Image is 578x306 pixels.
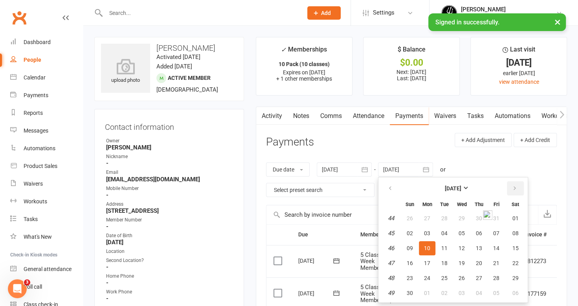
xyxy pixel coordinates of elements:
small: Thursday [475,201,483,207]
div: Tasks [24,216,38,222]
span: 03 [424,230,430,236]
span: 02 [407,230,413,236]
div: Waivers [24,181,43,187]
button: 05 [488,286,505,300]
a: Automations [10,140,83,157]
a: People [10,51,83,69]
span: Add [321,10,331,16]
h3: Payments [266,136,314,148]
strong: [EMAIL_ADDRESS][DOMAIN_NAME] [106,176,233,183]
img: npw-badge-icon-locked.svg [483,210,492,220]
div: Calendar [24,74,46,81]
button: + Add Adjustment [455,133,512,147]
a: Reports [10,104,83,122]
div: Date of Birth [106,232,233,240]
a: Roll call [10,278,83,296]
div: Product Sales [24,163,57,169]
span: 22 [512,260,519,266]
div: What's New [24,234,52,240]
span: 27 [424,215,430,221]
div: People [24,57,41,63]
span: 24 [424,275,430,281]
strong: - [106,160,233,167]
a: Clubworx [9,8,29,28]
a: Notes [288,107,315,125]
span: Signed in successfully. [435,18,499,26]
a: Waivers [429,107,462,125]
button: 17 [419,256,435,270]
button: 29 [505,271,525,285]
div: Home Phone [106,273,233,280]
div: $ Balance [397,44,425,59]
span: Active member [168,75,211,81]
button: 30 [471,211,487,225]
button: 23 [402,271,418,285]
small: Wednesday [457,201,467,207]
a: Waivers [10,175,83,193]
span: 09 [407,245,413,251]
strong: [DATE] [445,185,461,192]
span: 10 [424,245,430,251]
a: Payments [390,107,429,125]
a: view attendance [499,79,539,85]
span: 29 [459,215,465,221]
button: 15 [505,241,525,255]
div: or [440,165,446,174]
a: Comms [315,107,347,125]
span: 3 [24,279,30,286]
div: earlier [DATE] [478,69,560,77]
div: Owner [106,137,233,145]
em: 47 [388,260,394,267]
span: 05 [459,230,465,236]
time: Activated [DATE] [156,53,200,61]
span: 08 [512,230,519,236]
button: 09 [402,241,418,255]
button: 26 [402,211,418,225]
span: Settings [373,4,395,22]
button: 03 [453,286,470,300]
a: Activity [256,107,288,125]
button: 18 [436,256,453,270]
a: Tasks [462,107,489,125]
div: Work Phone [106,288,233,296]
button: 01 [505,211,525,225]
button: 02 [436,286,453,300]
div: Messages [24,127,48,134]
button: 22 [505,256,525,270]
button: 27 [419,211,435,225]
span: 04 [476,290,482,296]
span: 13 [476,245,482,251]
i: ✓ [281,46,286,53]
span: 28 [493,275,499,281]
span: 21 [493,260,499,266]
a: Automations [489,107,536,125]
td: 6812273 [517,245,554,278]
button: Add [307,6,341,20]
em: 45 [388,230,394,237]
th: Due [291,225,353,245]
div: Last visit [503,44,535,59]
button: 12 [453,241,470,255]
button: 10 [419,241,435,255]
div: Memberships [281,44,327,59]
button: 02 [402,226,418,240]
a: What's New [10,228,83,246]
button: Due date [266,162,310,177]
span: 07 [493,230,499,236]
div: Second Location? [106,257,233,264]
button: 08 [505,226,525,240]
button: 06 [471,226,487,240]
div: Dashboard [24,39,51,45]
a: Workouts [536,107,573,125]
div: [DATE] [298,254,334,267]
span: 20 [476,260,482,266]
span: 12 [459,245,465,251]
span: 01 [424,290,430,296]
button: 07 [488,226,505,240]
strong: - [106,279,233,286]
span: + 1 other memberships [276,76,332,82]
button: 11 [436,241,453,255]
div: [DATE] [478,59,560,67]
span: 26 [459,275,465,281]
span: 30 [407,290,413,296]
